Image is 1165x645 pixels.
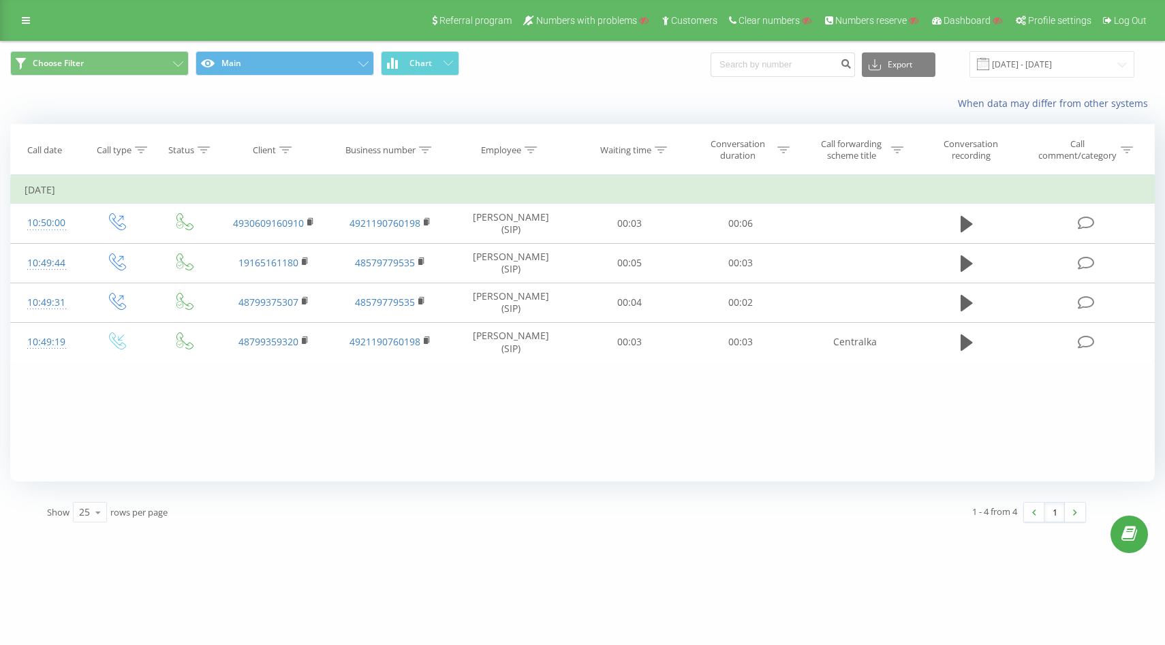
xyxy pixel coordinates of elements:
div: 10:49:19 [25,329,68,356]
span: rows per page [110,506,168,518]
div: 25 [79,505,90,519]
a: 48579779535 [355,296,415,309]
td: Centralka [796,322,912,362]
button: Choose Filter [10,51,189,76]
div: Waiting time [600,144,651,156]
div: Conversation duration [701,138,774,161]
span: Profile settings [1028,15,1091,26]
div: Client [253,144,276,156]
span: Numbers reserve [835,15,907,26]
td: [PERSON_NAME] (SIP) [448,283,574,322]
div: 1 - 4 from 4 [972,505,1017,518]
input: Search by number [711,52,855,77]
a: 19165161180 [238,256,298,269]
a: When data may differ from other systems [958,97,1155,110]
div: Conversation recording [927,138,1015,161]
div: Call forwarding scheme title [815,138,888,161]
div: 10:49:44 [25,250,68,277]
td: 00:03 [574,322,685,362]
span: Referral program [439,15,512,26]
td: [DATE] [11,176,1155,204]
div: Employee [481,144,521,156]
span: Show [47,506,69,518]
td: 00:03 [685,322,797,362]
div: Business number [345,144,416,156]
td: 00:05 [574,243,685,283]
span: Chart [409,59,432,68]
a: 1 [1044,503,1065,522]
div: Call date [27,144,62,156]
a: 48579779535 [355,256,415,269]
div: Call comment/category [1038,138,1117,161]
td: [PERSON_NAME] (SIP) [448,204,574,243]
div: Status [168,144,194,156]
a: 48799375307 [238,296,298,309]
td: 00:03 [574,204,685,243]
div: 10:49:31 [25,289,68,316]
button: Chart [381,51,459,76]
span: Log Out [1114,15,1147,26]
button: Export [862,52,935,77]
td: [PERSON_NAME] (SIP) [448,322,574,362]
button: Main [196,51,374,76]
span: Choose Filter [33,58,84,69]
td: [PERSON_NAME] (SIP) [448,243,574,283]
td: 00:03 [685,243,797,283]
div: Call type [97,144,131,156]
a: 4930609160910 [233,217,304,230]
span: Numbers with problems [536,15,637,26]
td: 00:02 [685,283,797,322]
span: Customers [671,15,717,26]
a: 48799359320 [238,335,298,348]
td: 00:04 [574,283,685,322]
a: 4921190760198 [349,335,420,348]
span: Clear numbers [739,15,800,26]
span: Dashboard [944,15,991,26]
a: 4921190760198 [349,217,420,230]
div: 10:50:00 [25,210,68,236]
td: 00:06 [685,204,797,243]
